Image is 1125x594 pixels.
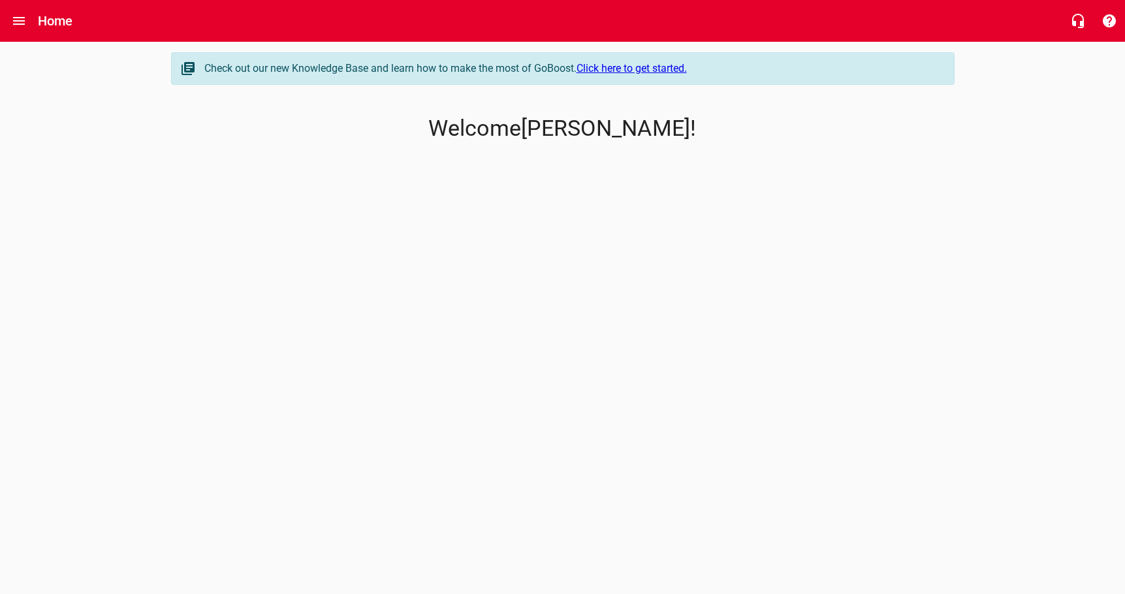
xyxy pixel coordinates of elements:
p: Welcome [PERSON_NAME] ! [171,116,955,142]
h6: Home [38,10,73,31]
button: Support Portal [1094,5,1125,37]
div: Check out our new Knowledge Base and learn how to make the most of GoBoost. [204,61,941,76]
button: Live Chat [1062,5,1094,37]
button: Open drawer [3,5,35,37]
a: Click here to get started. [577,62,687,74]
